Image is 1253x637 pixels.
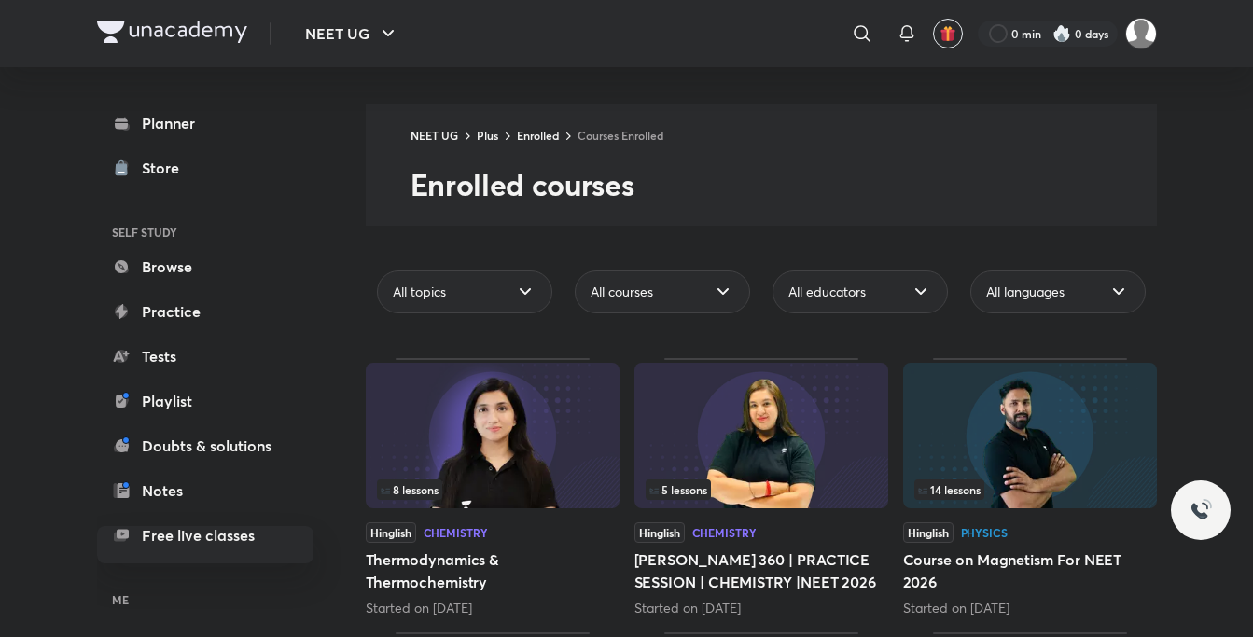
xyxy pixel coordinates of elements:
a: Notes [97,472,313,509]
div: Chemistry [692,527,757,538]
div: Started on Sept 30 [366,599,620,617]
h6: ME [97,584,313,616]
button: NEET UG [294,15,411,52]
a: Practice [97,293,313,330]
div: Started on Sept 29 [634,599,888,617]
div: infosection [646,479,877,500]
a: Plus [477,128,498,143]
div: Physics [961,527,1008,538]
img: Bushra Fathima [1125,18,1157,49]
div: left [377,479,608,500]
div: Thermodynamics & Thermochemistry [366,358,620,617]
div: infocontainer [646,479,877,500]
a: Free live classes [97,517,313,554]
a: Doubts & solutions [97,427,313,464]
img: ttu [1190,499,1212,521]
span: Hinglish [366,522,416,543]
img: Thumbnail [366,363,620,508]
span: 5 lessons [649,484,707,495]
img: Thumbnail [903,363,1157,508]
div: infosection [377,479,608,500]
h2: Enrolled courses [411,166,1157,203]
div: infocontainer [914,479,1146,500]
img: avatar [940,25,956,42]
span: 14 lessons [918,484,981,495]
a: Tests [97,338,313,375]
a: Playlist [97,382,313,420]
div: left [646,479,877,500]
img: streak [1052,24,1071,43]
h5: Course on Magnetism For NEET 2026 [903,548,1157,593]
a: Courses Enrolled [578,128,663,143]
span: Hinglish [634,522,685,543]
button: avatar [933,19,963,48]
div: Started on Oct 3 [903,599,1157,617]
span: Hinglish [903,522,954,543]
h6: SELF STUDY [97,216,313,248]
span: All educators [788,283,866,301]
h5: Thermodynamics & Thermochemistry [366,548,620,593]
a: Company Logo [97,21,247,48]
h5: [PERSON_NAME] 360 | PRACTICE SESSION | CHEMISTRY |NEET 2026 [634,548,888,593]
a: NEET UG [411,128,458,143]
img: Thumbnail [634,363,888,508]
div: Store [142,157,190,179]
div: infosection [914,479,1146,500]
a: Enrolled [517,128,559,143]
span: 8 lessons [381,484,439,495]
a: Browse [97,248,313,285]
div: Chemistry [424,527,488,538]
div: infocontainer [377,479,608,500]
div: left [914,479,1146,500]
span: All topics [393,283,446,301]
div: Course on Magnetism For NEET 2026 [903,358,1157,617]
a: Planner [97,104,313,142]
img: Company Logo [97,21,247,43]
div: Shourya 360 | PRACTICE SESSION | CHEMISTRY |NEET 2026 [634,358,888,617]
span: All courses [591,283,653,301]
a: Store [97,149,313,187]
span: All languages [986,283,1065,301]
